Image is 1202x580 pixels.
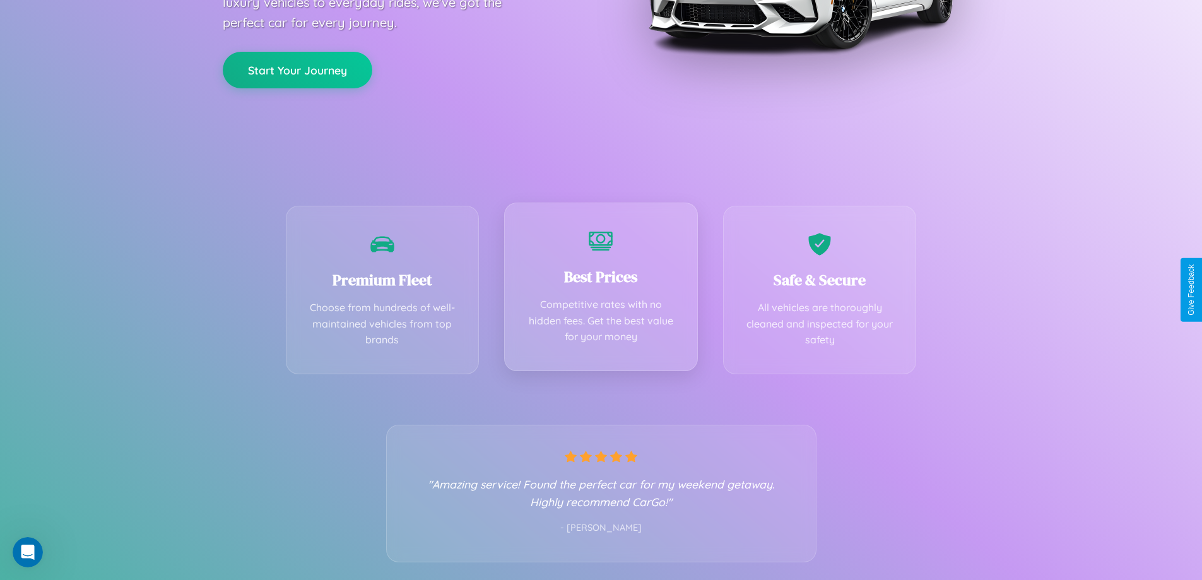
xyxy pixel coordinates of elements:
p: - [PERSON_NAME] [412,520,791,536]
p: "Amazing service! Found the perfect car for my weekend getaway. Highly recommend CarGo!" [412,475,791,511]
h3: Premium Fleet [305,269,460,290]
p: Choose from hundreds of well-maintained vehicles from top brands [305,300,460,348]
h3: Safe & Secure [743,269,897,290]
h3: Best Prices [524,266,678,287]
p: Competitive rates with no hidden fees. Get the best value for your money [524,297,678,345]
button: Start Your Journey [223,52,372,88]
p: All vehicles are thoroughly cleaned and inspected for your safety [743,300,897,348]
iframe: Intercom live chat [13,537,43,567]
div: Give Feedback [1187,264,1196,316]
